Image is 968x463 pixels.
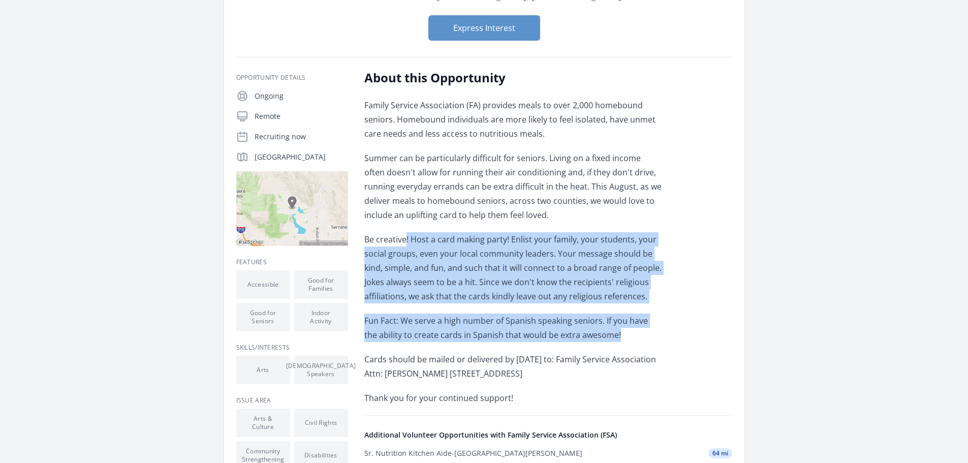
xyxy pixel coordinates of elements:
button: Express Interest [428,15,540,41]
h4: Additional Volunteer Opportunities with Family Service Association (FSA) [364,430,732,440]
p: Family Service Association (FA) provides meals to over 2,000 homebound seniors. Homebound individ... [364,98,662,141]
div: Sr. Nutrition Kitchen Aide-[GEOGRAPHIC_DATA][PERSON_NAME] [364,448,582,458]
li: Good for Families [294,270,348,299]
h2: About this Opportunity [364,70,662,86]
h3: Features [236,258,348,266]
li: Arts [236,356,290,384]
h3: Issue area [236,396,348,405]
img: Map [236,171,348,246]
li: Arts & Culture [236,409,290,437]
p: [GEOGRAPHIC_DATA] [255,152,348,162]
p: Cards should be mailed or delivered by [DATE] to: Family Service Association Attn: [PERSON_NAME] ... [364,352,662,381]
li: [DEMOGRAPHIC_DATA] Speakers [294,356,348,384]
span: 64 mi [708,448,732,458]
h3: Skills/Interests [236,344,348,352]
li: Good for Seniors [236,303,290,331]
p: Ongoing [255,91,348,101]
li: Accessible [236,270,290,299]
p: Thank you for your continued support! [364,391,662,405]
p: Recruiting now [255,132,348,142]
p: Remote [255,111,348,121]
p: Summer can be particularly difficult for seniors. Living on a fixed income often doesn't allow fo... [364,151,662,222]
li: Indoor Activity [294,303,348,331]
h3: Opportunity Details [236,74,348,82]
p: Be creative! Host a card making party! Enlist your family, your students, your social groups, eve... [364,232,662,303]
p: Fun Fact: We serve a high number of Spanish speaking seniors. If you have the ability to create c... [364,314,662,342]
li: Civil Rights [294,409,348,437]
